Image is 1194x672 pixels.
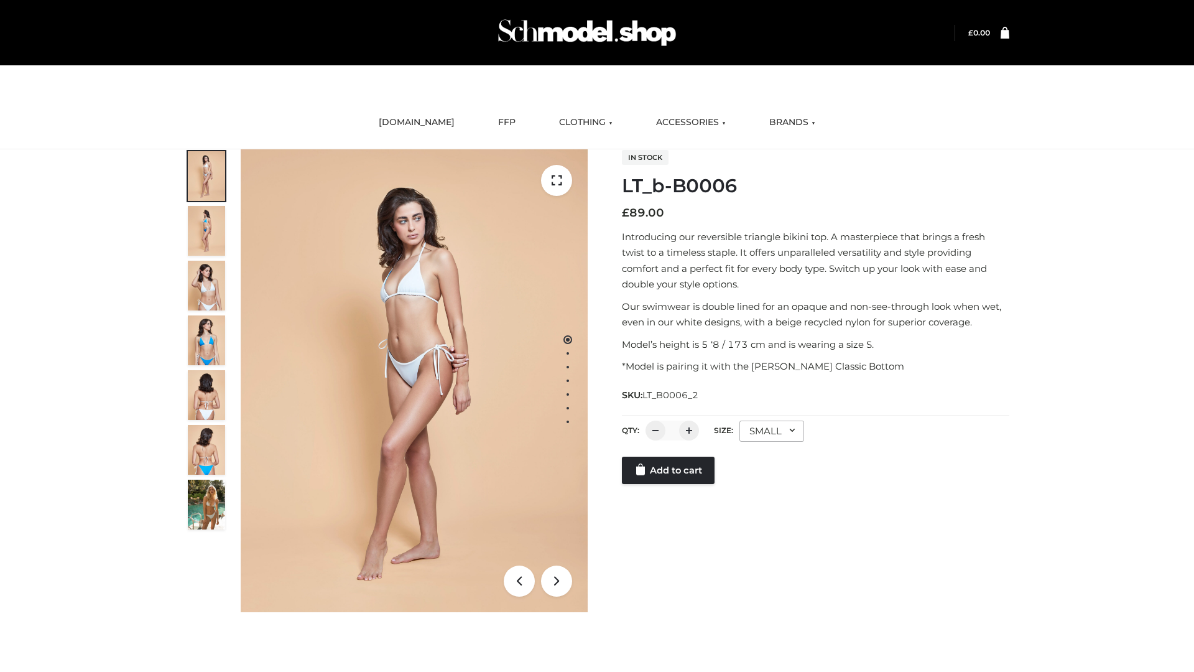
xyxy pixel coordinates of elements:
[647,109,735,136] a: ACCESSORIES
[622,337,1009,353] p: Model’s height is 5 ‘8 / 173 cm and is wearing a size S.
[622,150,669,165] span: In stock
[622,206,629,220] span: £
[188,315,225,365] img: ArielClassicBikiniTop_CloudNine_AzureSky_OW114ECO_4-scaled.jpg
[622,457,715,484] a: Add to cart
[714,426,733,435] label: Size:
[494,8,680,57] img: Schmodel Admin 964
[241,149,588,612] img: LT_b-B0006
[642,390,698,401] span: LT_B0006_2
[968,28,990,37] bdi: 0.00
[188,206,225,256] img: ArielClassicBikiniTop_CloudNine_AzureSky_OW114ECO_2-scaled.jpg
[968,28,990,37] a: £0.00
[188,261,225,310] img: ArielClassicBikiniTop_CloudNine_AzureSky_OW114ECO_3-scaled.jpg
[622,358,1009,375] p: *Model is pairing it with the [PERSON_NAME] Classic Bottom
[622,388,700,403] span: SKU:
[968,28,973,37] span: £
[622,229,1009,292] p: Introducing our reversible triangle bikini top. A masterpiece that brings a fresh twist to a time...
[369,109,464,136] a: [DOMAIN_NAME]
[188,480,225,530] img: Arieltop_CloudNine_AzureSky2.jpg
[550,109,622,136] a: CLOTHING
[739,421,804,442] div: SMALL
[622,175,1009,197] h1: LT_b-B0006
[622,426,639,435] label: QTY:
[760,109,825,136] a: BRANDS
[622,206,664,220] bdi: 89.00
[622,299,1009,330] p: Our swimwear is double lined for an opaque and non-see-through look when wet, even in our white d...
[188,370,225,420] img: ArielClassicBikiniTop_CloudNine_AzureSky_OW114ECO_7-scaled.jpg
[188,151,225,201] img: ArielClassicBikiniTop_CloudNine_AzureSky_OW114ECO_1-scaled.jpg
[188,425,225,475] img: ArielClassicBikiniTop_CloudNine_AzureSky_OW114ECO_8-scaled.jpg
[489,109,525,136] a: FFP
